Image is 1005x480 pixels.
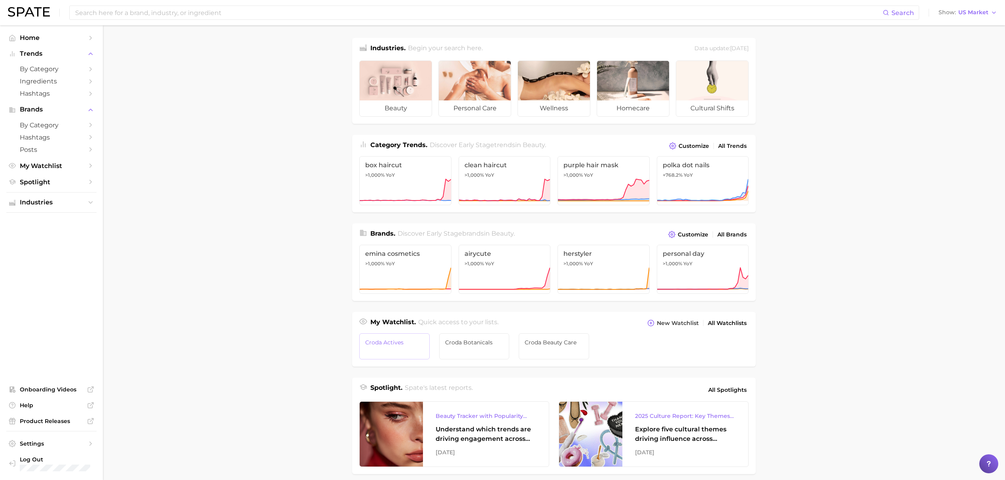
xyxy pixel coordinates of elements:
span: >1,000% [465,261,484,266]
h1: Spotlight. [370,383,402,397]
span: Discover Early Stage brands in . [398,230,515,237]
span: box haircut [365,161,446,169]
a: 2025 Culture Report: Key Themes That Are Shaping Consumer DemandExplore five cultural themes driv... [559,401,749,467]
a: My Watchlist [6,160,97,172]
span: herstyler [563,250,644,257]
span: >1,000% [365,261,385,266]
span: >1,000% [563,261,583,266]
a: emina cosmetics>1,000% YoY [359,245,451,294]
button: Customize [667,140,711,151]
span: by Category [20,121,83,129]
a: Product Releases [6,415,97,427]
span: polka dot nails [663,161,743,169]
span: All Trends [718,143,747,149]
button: New Watchlist [645,317,701,329]
span: Hashtags [20,134,83,141]
a: Help [6,399,97,411]
span: >1,000% [465,172,484,178]
span: airycute [465,250,545,257]
span: by Category [20,65,83,73]
span: All Watchlists [708,320,747,327]
button: ShowUS Market [937,8,999,18]
span: YoY [584,172,593,178]
span: YoY [683,261,692,267]
button: Brands [6,104,97,115]
a: Croda Beauty Care [519,333,589,359]
button: Industries [6,197,97,208]
span: wellness [518,100,590,116]
div: 2025 Culture Report: Key Themes That Are Shaping Consumer Demand [635,411,736,421]
a: Ingredients [6,75,97,87]
h2: Quick access to your lists. [418,317,499,329]
div: [DATE] [635,448,736,457]
span: +768.2% [663,172,683,178]
span: Croda Beauty Care [525,339,583,346]
a: Posts [6,144,97,156]
a: polka dot nails+768.2% YoY [657,156,749,205]
h1: My Watchlist. [370,317,416,329]
a: box haircut>1,000% YoY [359,156,451,205]
span: Product Releases [20,418,83,425]
span: YoY [485,172,494,178]
span: clean haircut [465,161,545,169]
span: All Brands [717,231,747,238]
a: herstyler>1,000% YoY [557,245,650,294]
h1: Industries. [370,43,406,54]
span: >1,000% [365,172,385,178]
span: New Watchlist [657,320,699,327]
div: [DATE] [436,448,536,457]
span: Log Out [20,456,90,463]
div: Data update: [DATE] [694,43,749,54]
span: Settings [20,440,83,447]
span: All Spotlights [708,385,747,395]
span: Customize [679,143,709,149]
span: Category Trends . [370,141,427,149]
span: US Market [958,10,988,15]
div: Explore five cultural themes driving influence across beauty, food, and pop culture. [635,425,736,444]
button: Customize [666,229,710,240]
a: wellness [518,60,590,117]
span: Show [939,10,956,15]
a: cultural shifts [676,60,749,117]
a: purple hair mask>1,000% YoY [557,156,650,205]
a: Croda Actives [359,333,430,359]
span: Discover Early Stage trends in . [430,141,546,149]
span: Hashtags [20,90,83,97]
a: Hashtags [6,131,97,144]
a: Beauty Tracker with Popularity IndexUnderstand which trends are driving engagement across platfor... [359,401,549,467]
img: SPATE [8,7,50,17]
span: Search [891,9,914,17]
a: Settings [6,438,97,450]
span: Spotlight [20,178,83,186]
a: Home [6,32,97,44]
span: Onboarding Videos [20,386,83,393]
a: homecare [597,60,669,117]
span: YoY [584,261,593,267]
span: YoY [485,261,494,267]
a: beauty [359,60,432,117]
span: YoY [386,172,395,178]
span: Posts [20,146,83,153]
h2: Begin your search here. [408,43,483,54]
span: Brands . [370,230,395,237]
span: personal day [663,250,743,257]
a: Hashtags [6,87,97,100]
span: beauty [360,100,432,116]
span: Customize [678,231,708,238]
input: Search here for a brand, industry, or ingredient [74,6,883,19]
span: personal care [439,100,511,116]
a: Log out. Currently logged in with e-mail hannah.kohl@croda.com. [6,454,97,474]
div: Understand which trends are driving engagement across platforms in the skin, hair, makeup, and fr... [436,425,536,444]
a: Spotlight [6,176,97,188]
span: >1,000% [563,172,583,178]
span: emina cosmetics [365,250,446,257]
span: Croda Actives [365,339,424,346]
a: All Brands [715,229,749,240]
span: cultural shifts [676,100,748,116]
span: Industries [20,199,83,206]
a: airycute>1,000% YoY [459,245,551,294]
a: personal day>1,000% YoY [657,245,749,294]
span: homecare [597,100,669,116]
span: Croda botanicals [445,339,504,346]
span: Ingredients [20,77,83,85]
